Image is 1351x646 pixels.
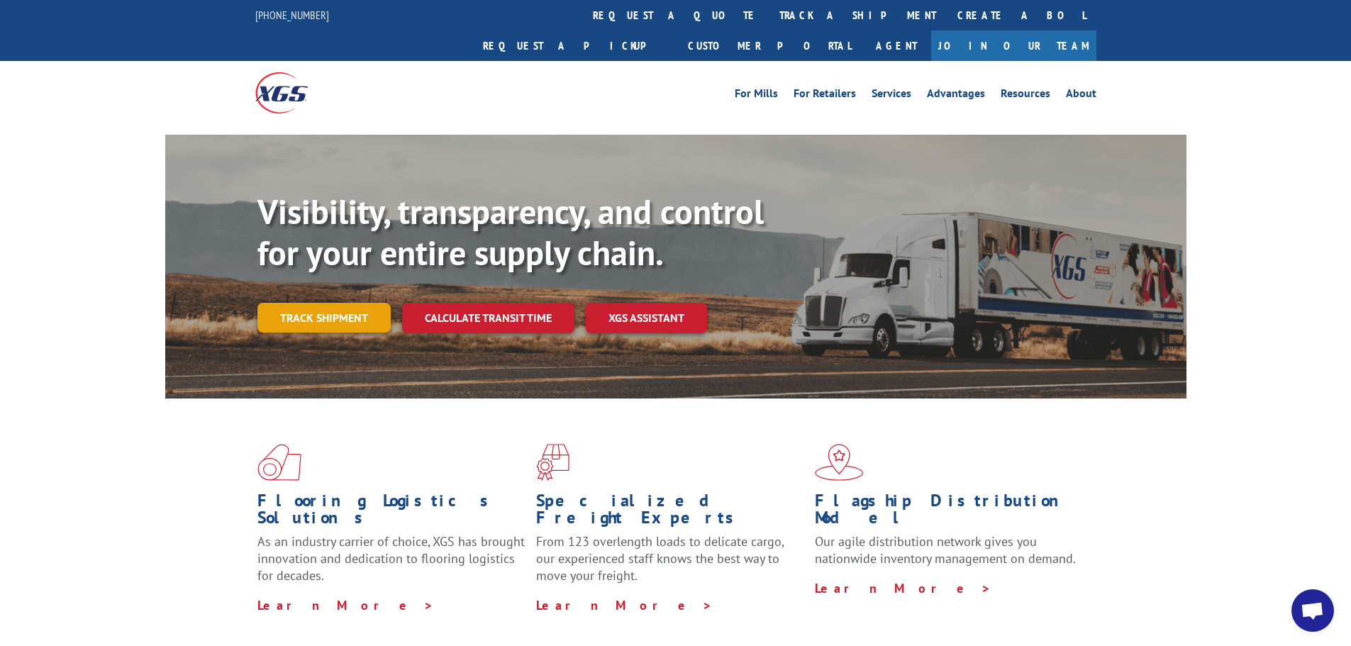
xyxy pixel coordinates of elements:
[257,492,526,533] h1: Flooring Logistics Solutions
[257,189,764,274] b: Visibility, transparency, and control for your entire supply chain.
[1001,88,1050,104] a: Resources
[815,492,1083,533] h1: Flagship Distribution Model
[815,533,1076,567] span: Our agile distribution network gives you nationwide inventory management on demand.
[1291,589,1334,632] div: Open chat
[257,303,391,333] a: Track shipment
[536,492,804,533] h1: Specialized Freight Experts
[536,597,713,613] a: Learn More >
[677,30,862,61] a: Customer Portal
[794,88,856,104] a: For Retailers
[1066,88,1096,104] a: About
[257,597,434,613] a: Learn More >
[536,533,804,596] p: From 123 overlength loads to delicate cargo, our experienced staff knows the best way to move you...
[472,30,677,61] a: Request a pickup
[815,580,991,596] a: Learn More >
[815,444,864,481] img: xgs-icon-flagship-distribution-model-red
[257,533,525,584] span: As an industry carrier of choice, XGS has brought innovation and dedication to flooring logistics...
[735,88,778,104] a: For Mills
[255,8,329,22] a: [PHONE_NUMBER]
[931,30,1096,61] a: Join Our Team
[402,303,574,333] a: Calculate transit time
[586,303,707,333] a: XGS ASSISTANT
[862,30,931,61] a: Agent
[536,444,569,481] img: xgs-icon-focused-on-flooring-red
[872,88,911,104] a: Services
[927,88,985,104] a: Advantages
[257,444,301,481] img: xgs-icon-total-supply-chain-intelligence-red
